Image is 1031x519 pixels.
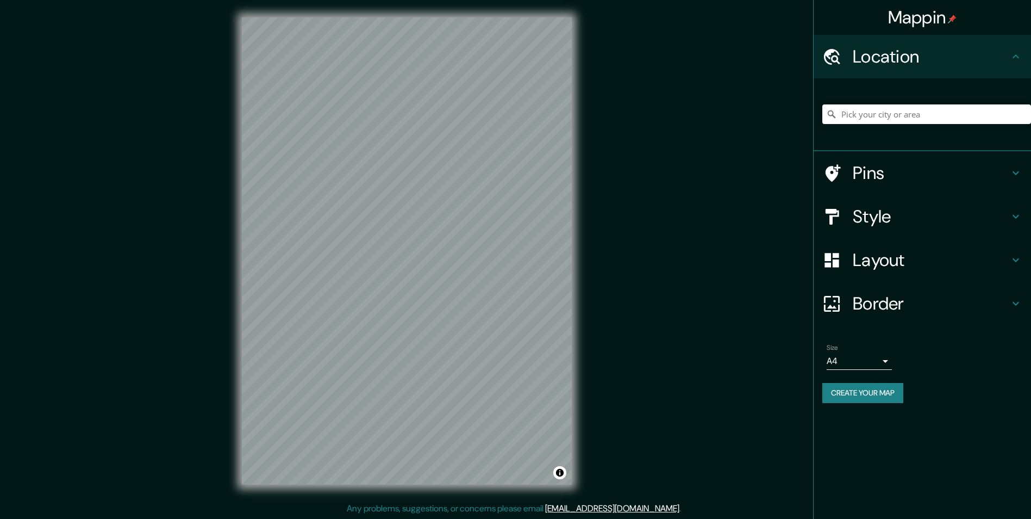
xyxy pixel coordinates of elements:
[814,151,1031,195] div: Pins
[242,17,572,485] canvas: Map
[822,383,903,403] button: Create your map
[683,502,685,515] div: .
[553,466,566,479] button: Toggle attribution
[814,282,1031,325] div: Border
[948,15,957,23] img: pin-icon.png
[888,7,957,28] h4: Mappin
[347,502,681,515] p: Any problems, suggestions, or concerns please email .
[814,35,1031,78] div: Location
[853,162,1009,184] h4: Pins
[853,249,1009,271] h4: Layout
[822,104,1031,124] input: Pick your city or area
[827,353,892,370] div: A4
[814,195,1031,238] div: Style
[853,206,1009,227] h4: Style
[545,503,679,514] a: [EMAIL_ADDRESS][DOMAIN_NAME]
[814,238,1031,282] div: Layout
[827,343,838,353] label: Size
[853,293,1009,314] h4: Border
[853,46,1009,67] h4: Location
[681,502,683,515] div: .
